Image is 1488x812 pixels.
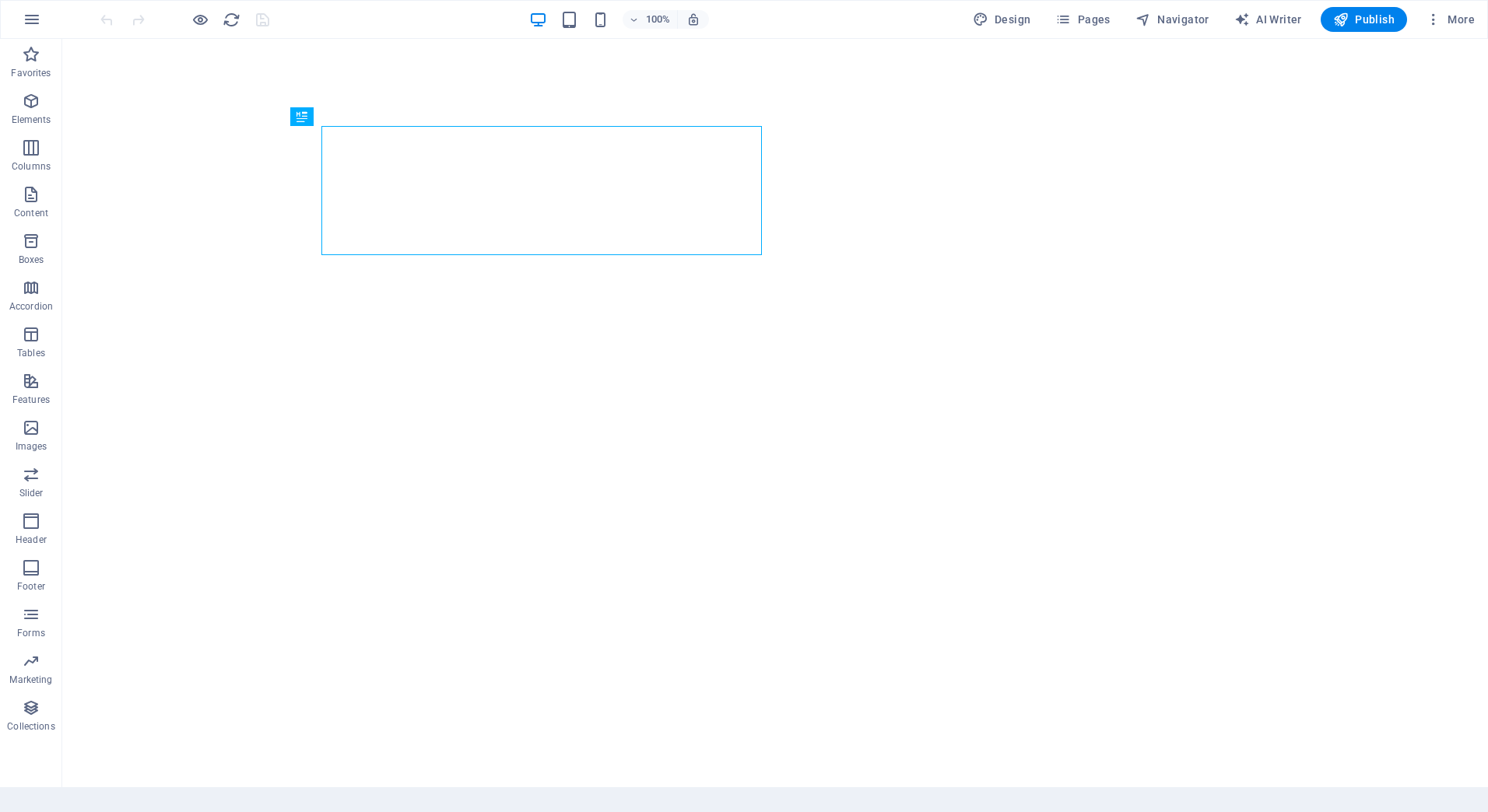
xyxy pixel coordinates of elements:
[223,11,240,29] i: Reload page
[967,7,1037,32] button: Design
[12,160,51,173] p: Columns
[1228,7,1308,32] button: AI Writer
[19,487,44,499] p: Slider
[9,674,52,686] p: Marketing
[19,254,44,266] p: Boxes
[191,10,209,29] button: Click here to leave preview mode and continue editing
[17,627,45,639] p: Forms
[17,347,45,359] p: Tables
[686,12,700,26] i: On resize automatically adjust zoom level to fit chosen device.
[1129,7,1216,32] button: Navigator
[14,207,48,219] p: Content
[11,67,51,79] p: Favorites
[222,10,240,29] button: reload
[623,10,678,29] button: 100%
[967,7,1037,32] div: Design (Ctrl+Alt+Y)
[973,12,1031,27] span: Design
[12,114,51,126] p: Elements
[1426,12,1475,27] span: More
[16,534,47,546] p: Header
[17,580,45,593] p: Footer
[1049,7,1116,32] button: Pages
[1420,7,1481,32] button: More
[9,300,53,313] p: Accordion
[12,394,50,406] p: Features
[1321,7,1407,32] button: Publish
[1055,12,1110,27] span: Pages
[1234,12,1302,27] span: AI Writer
[16,440,47,453] p: Images
[646,10,671,29] h6: 100%
[1135,12,1209,27] span: Navigator
[1333,12,1395,27] span: Publish
[7,720,54,733] p: Collections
